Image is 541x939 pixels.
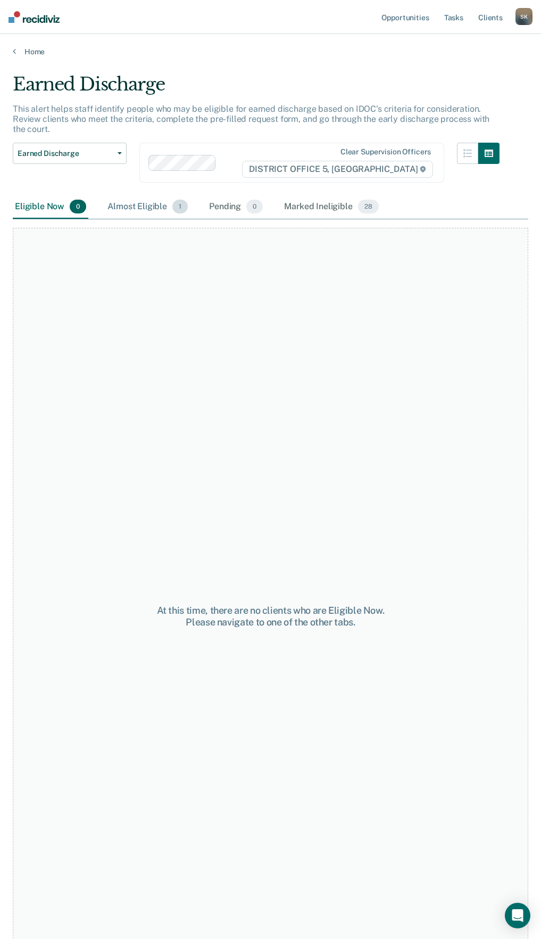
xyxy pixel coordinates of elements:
span: DISTRICT OFFICE 5, [GEOGRAPHIC_DATA] [242,161,433,178]
a: Home [13,47,528,56]
span: 28 [358,200,379,213]
button: SK [515,8,532,25]
span: 0 [70,200,86,213]
div: Marked Ineligible28 [282,195,380,219]
button: Earned Discharge [13,143,127,164]
div: Clear supervision officers [340,147,431,156]
p: This alert helps staff identify people who may be eligible for earned discharge based on IDOC’s c... [13,104,489,134]
span: 0 [246,200,263,213]
span: Earned Discharge [18,149,113,158]
div: Eligible Now0 [13,195,88,219]
div: At this time, there are no clients who are Eligible Now. Please navigate to one of the other tabs. [142,605,399,628]
span: 1 [172,200,188,213]
div: Open Intercom Messenger [505,903,530,928]
div: Almost Eligible1 [105,195,190,219]
div: S K [515,8,532,25]
div: Earned Discharge [13,73,500,104]
img: Recidiviz [9,11,60,23]
div: Pending0 [207,195,265,219]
